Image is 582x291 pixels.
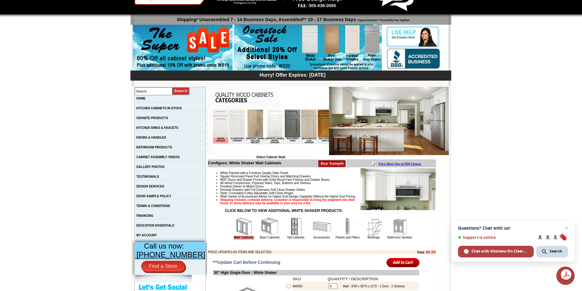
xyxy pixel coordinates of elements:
a: Find a Store [141,261,185,272]
a: Tall Cabinets [287,236,304,239]
a: HOME [136,97,145,100]
img: Base Cabinets [261,217,279,236]
a: TESTIMONIALS [136,175,159,178]
li: Wide Variety of Accessories Allows for Higher End Design Capability Without the Higher End Pricing [220,195,436,198]
strong: CLICK BELOW TO VIEW ADDITIONAL WHITE SHAKER PRODUCTS: [225,209,343,213]
li: White Painted with a Furniture Quality Satin Finish [220,171,436,175]
img: Tall Cabinets [287,217,305,236]
p: Shipping* Unassembled 7 - 14 Business Days, Assembled** 10 - 17 Business Days [134,14,451,22]
span: [PHONE_NUMBER] [137,250,205,259]
b: $0.00 [426,250,436,254]
td: Bellmonte Maple [105,28,120,34]
span: Close chat [563,224,570,232]
div: Open chat [556,267,575,285]
b: Price Sheet View in PDF Format [7,2,49,6]
a: Wall Cabinets [234,236,254,240]
div: Wall - 9"W x 30"H x 12"D - 1 Door - 2 Shelves [340,285,405,288]
input: Add to Cart [386,257,420,267]
span: Call us now: [144,242,184,250]
a: Base Cabinets [260,236,280,239]
input: Submit [172,87,190,95]
a: KNOBS & HANDLES [136,136,166,139]
div: Chat with Kitchens On Clearance [458,246,534,257]
img: White Shaker [329,87,449,155]
img: Wall Cabinets [235,217,253,236]
a: Panels and Fillers [335,236,360,239]
b: QUANTITY / DESCRIPTION [328,277,378,281]
a: Moldings [368,236,380,239]
li: Square Recessed Panel Full Overlay Doors and Matching Drawers [220,175,436,178]
a: BATHROOM PRODUCTS [136,146,172,149]
td: W0930 [292,282,327,290]
a: GALLERY PHOTOS [136,165,164,169]
li: Finished Interior to Match Doors [220,185,436,188]
span: Questions? Chat with us! [458,226,568,231]
b: Select Cabinet Style [256,155,286,159]
span: Support is online [458,235,534,240]
img: Moldings [364,217,383,236]
a: TERMS & CONDITIONS [136,204,170,208]
div: Search [536,246,568,257]
li: Steel, Concealed 6-Way Adjustable Soft-Close Hinges [220,191,436,195]
td: 30" High Single Door : White Shaker [213,270,419,275]
a: FINANCING [136,214,153,217]
img: pdf.png [1,2,6,6]
iframe: Browser incompatible [213,110,329,155]
a: Bathroom Vanities [387,236,412,239]
span: ***Update Cart Before Continuing [213,260,280,265]
a: CABINET ASSEMBLY VIDEOS [136,155,180,159]
a: Price Sheet View in PDF Format [7,1,49,6]
a: KITCHEN SINKS & FAUCETS [136,126,178,129]
img: Panels and Fillers [339,217,357,236]
a: GRANITE PRODUCTS [136,116,168,120]
b: SKU [293,277,301,281]
strong: Shipping includes curbside delivery, customer is responsible to bring the shipment into their hom... [220,198,355,205]
a: DOOR SAMPLE POLICY [136,195,171,198]
a: Accessories [313,236,330,239]
li: Dovetail Drawers with Full Extension Soft Close Drawer Glides [220,188,436,191]
a: EDUCATION ESSENTIALS [136,224,174,227]
span: *Approximation **Assembly Fee Applies [356,17,410,22]
td: PRICE UPDATES AS ITEMS ARE SELECTED [208,250,383,254]
img: Bathroom Vanities [390,217,409,236]
span: Search [550,249,562,254]
a: MY ACCOUNT [136,234,157,237]
span: Chat with Kitchens On Clearance [471,249,528,254]
b: Total: [417,251,425,254]
img: Accessories [313,217,331,236]
li: All Wood Construction, Plywood Sides, Tops, Bottoms and Shelves [220,181,436,185]
div: Hurry! Offer Expires: [DATE] [134,71,451,78]
li: MDF Doors and Drawer Fronts with Solid Wood Face Frames and Drawer Boxes [220,178,436,181]
b: Configure: White Shaker Wall Cabinets [208,161,281,165]
a: DESIGN SERVICES [136,185,164,188]
a: KITCHEN CABINETS IN-STOCK [136,107,182,110]
img: Product Image [361,168,436,210]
